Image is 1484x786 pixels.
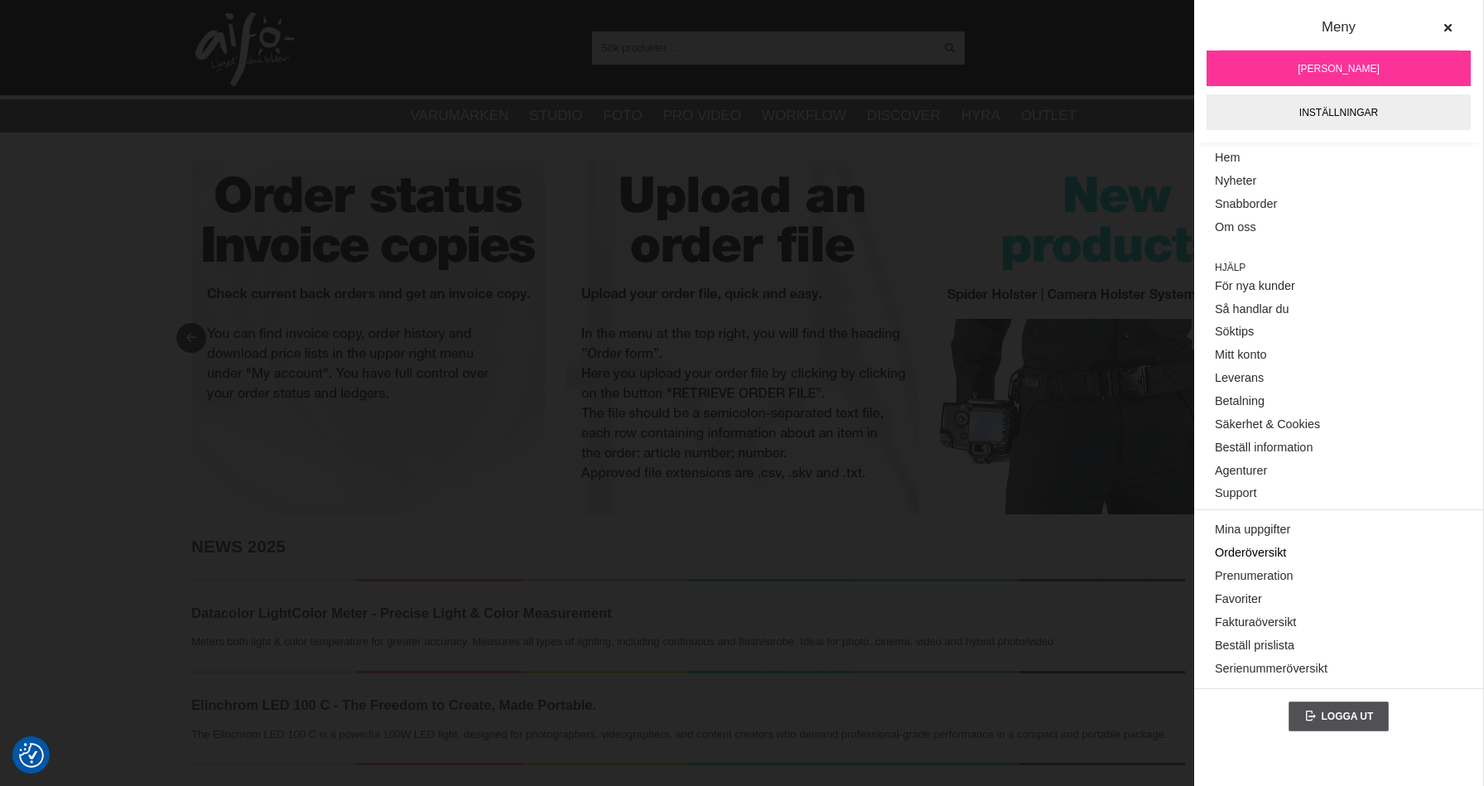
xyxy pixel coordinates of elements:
a: Betalning [1215,390,1462,413]
strong: Elinchrom LED 100 C - The Freedom to Create, Made Portable. [191,697,596,713]
img: NEWS! [191,763,1185,765]
a: Nyheter [1215,170,1462,193]
span: Logga ut [1321,711,1373,722]
a: Mitt konto [1215,344,1462,367]
a: Favoriter [1215,588,1462,611]
a: Workflow [762,105,846,127]
p: Meters both light & color temperature for greater accuracy. Measures all types of lighting, inclu... [191,634,1185,651]
a: Orderöversikt [1215,542,1462,565]
a: Beställ prislista [1215,634,1462,658]
span: [PERSON_NAME] [1298,61,1380,76]
a: Hyra [961,105,1000,127]
a: Leverans [1215,367,1462,390]
a: Mina uppgifter [1215,518,1462,542]
img: Annons:RET009 banner-resel-new-spihol.jpg [940,161,1294,514]
a: Beställ information [1215,436,1462,460]
a: Fakturaöversikt [1215,611,1462,634]
a: Studio [529,105,582,127]
a: Söktips [1215,321,1462,344]
input: Sök produkter ... [592,35,934,60]
a: Snabborder [1215,193,1462,216]
a: Discover [867,105,941,127]
a: Säkerhet & Cookies [1215,413,1462,436]
a: Logga ut [1289,702,1390,731]
img: Annons:RET003 banner-resel-account-bgr.jpg [191,161,545,514]
a: Inställningar [1207,94,1471,130]
a: Agenturer [1215,460,1462,483]
div: Meny [1219,17,1458,51]
span: Hjälp [1215,260,1462,275]
a: Support [1215,482,1462,505]
h2: NEWS 2025 [191,535,1185,559]
img: Revisit consent button [19,743,44,768]
a: Hem [1215,147,1462,170]
a: Foto [603,105,642,127]
a: Pro Video [662,105,740,127]
a: Prenumeration [1215,565,1462,588]
strong: Datacolor LightColor Meter - Precise Light & Color Measurement [191,605,612,621]
a: Varumärken [411,105,509,127]
img: Annons:RET002 banner-resel-upload-bgr.jpg [566,161,919,514]
p: The Elinchrom LED 100 C is a powerful 100W LED light, designed for photographers, videographers, ... [191,726,1185,744]
a: Så handlar du [1215,297,1462,321]
img: NEWS! [191,579,1185,581]
button: Previous [176,323,206,353]
button: Samtyckesinställningar [19,740,44,770]
a: Serienummeröversikt [1215,657,1462,680]
a: För nya kunder [1215,275,1462,298]
img: NEWS! [191,671,1185,673]
img: logo.png [195,12,295,87]
a: Om oss [1215,216,1462,239]
a: Outlet [1021,105,1077,127]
